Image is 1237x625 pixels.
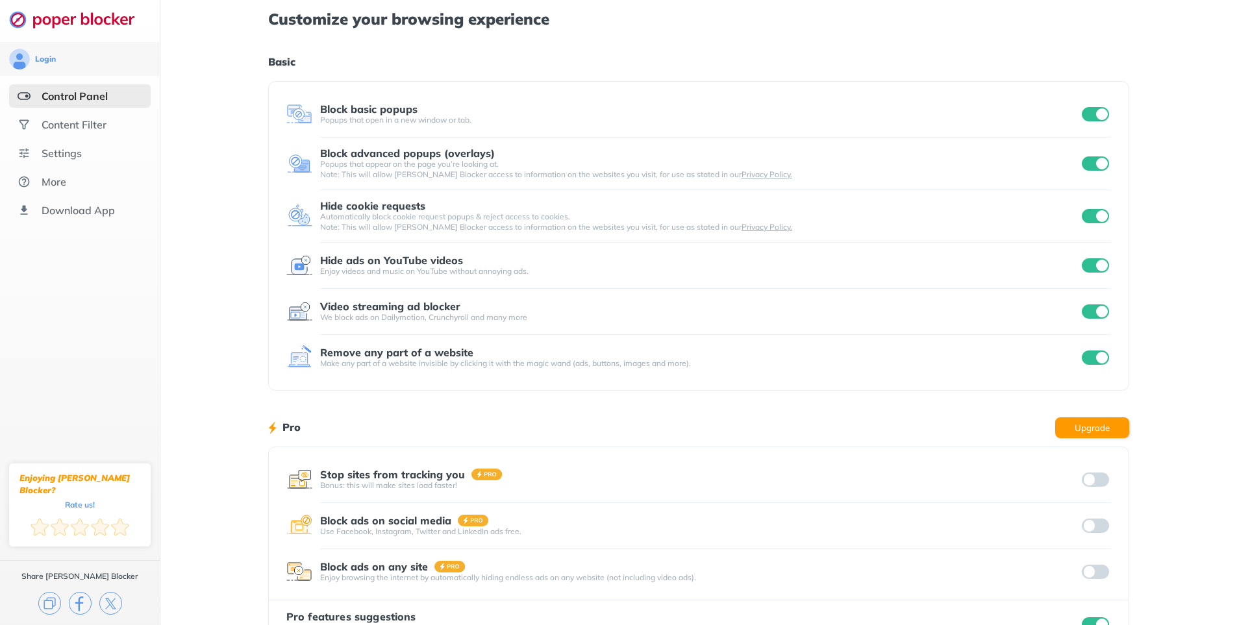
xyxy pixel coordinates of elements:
[320,515,451,526] div: Block ads on social media
[286,611,458,622] div: Pro features suggestions
[742,222,792,232] a: Privacy Policy.
[320,561,428,572] div: Block ads on any site
[471,469,503,480] img: pro-badge.svg
[99,592,122,615] img: x.svg
[458,515,489,526] img: pro-badge.svg
[320,526,1080,537] div: Use Facebook, Instagram, Twitter and LinkedIn ads free.
[286,299,312,325] img: feature icon
[286,151,312,177] img: feature icon
[268,10,1129,27] h1: Customize your browsing experience
[18,204,31,217] img: download-app.svg
[42,118,106,131] div: Content Filter
[742,169,792,179] a: Privacy Policy.
[320,480,1080,491] div: Bonus: this will make sites load faster!
[434,561,466,572] img: pro-badge.svg
[286,345,312,371] img: feature icon
[9,49,30,69] img: avatar.svg
[320,115,1080,125] div: Popups that open in a new window or tab.
[9,10,149,29] img: logo-webpage.svg
[42,147,82,160] div: Settings
[320,312,1080,323] div: We block ads on Dailymotion, Crunchyroll and many more
[19,472,140,496] div: Enjoying [PERSON_NAME] Blocker?
[18,118,31,131] img: social.svg
[320,159,1080,180] div: Popups that appear on the page you’re looking at. Note: This will allow [PERSON_NAME] Blocker acc...
[18,90,31,103] img: features-selected.svg
[286,252,312,278] img: feature icon
[320,572,1080,583] div: Enjoy browsing the internet by automatically hiding endless ads on any website (not including vid...
[65,502,95,508] div: Rate us!
[21,571,138,582] div: Share [PERSON_NAME] Blocker
[286,203,312,229] img: feature icon
[1055,417,1129,438] button: Upgrade
[286,101,312,127] img: feature icon
[268,53,1129,70] h1: Basic
[286,559,312,585] img: feature icon
[42,175,66,188] div: More
[69,592,92,615] img: facebook.svg
[320,300,460,312] div: Video streaming ad blocker
[18,147,31,160] img: settings.svg
[42,90,108,103] div: Control Panel
[38,592,61,615] img: copy.svg
[320,103,418,115] div: Block basic popups
[320,469,465,480] div: Stop sites from tracking you
[268,420,277,435] img: lighting bolt
[320,212,1080,232] div: Automatically block cookie request popups & reject access to cookies. Note: This will allow [PERS...
[35,54,56,64] div: Login
[282,419,301,435] h1: Pro
[320,358,1080,369] div: Make any part of a website invisible by clicking it with the magic wand (ads, buttons, images and...
[286,467,312,493] img: feature icon
[320,254,463,266] div: Hide ads on YouTube videos
[320,266,1080,276] div: Enjoy videos and music on YouTube without annoying ads.
[42,204,115,217] div: Download App
[286,513,312,539] img: feature icon
[320,200,425,212] div: Hide cookie requests
[320,347,473,358] div: Remove any part of a website
[320,147,495,159] div: Block advanced popups (overlays)
[18,175,31,188] img: about.svg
